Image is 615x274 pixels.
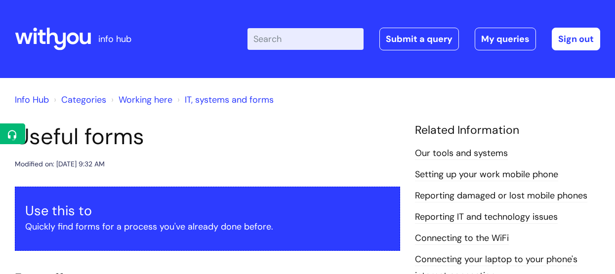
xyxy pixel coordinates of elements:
a: Reporting damaged or lost mobile phones [415,190,587,202]
a: Setting up your work mobile phone [415,168,558,181]
a: Sign out [552,28,600,50]
a: Working here [119,94,172,106]
h4: Related Information [415,123,600,137]
li: IT, systems and forms [175,92,274,108]
a: Connecting to the WiFi [415,232,509,245]
div: | - [247,28,600,50]
a: Info Hub [15,94,49,106]
a: Categories [61,94,106,106]
li: Solution home [51,92,106,108]
div: Modified on: [DATE] 9:32 AM [15,158,105,170]
a: My queries [475,28,536,50]
p: info hub [98,31,131,47]
a: Reporting IT and technology issues [415,211,558,224]
a: Our tools and systems [415,147,508,160]
h1: Useful forms [15,123,400,150]
a: IT, systems and forms [185,94,274,106]
p: Quickly find forms for a process you've already done before. [25,219,390,235]
input: Search [247,28,364,50]
a: Submit a query [379,28,459,50]
h3: Use this to [25,203,390,219]
li: Working here [109,92,172,108]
